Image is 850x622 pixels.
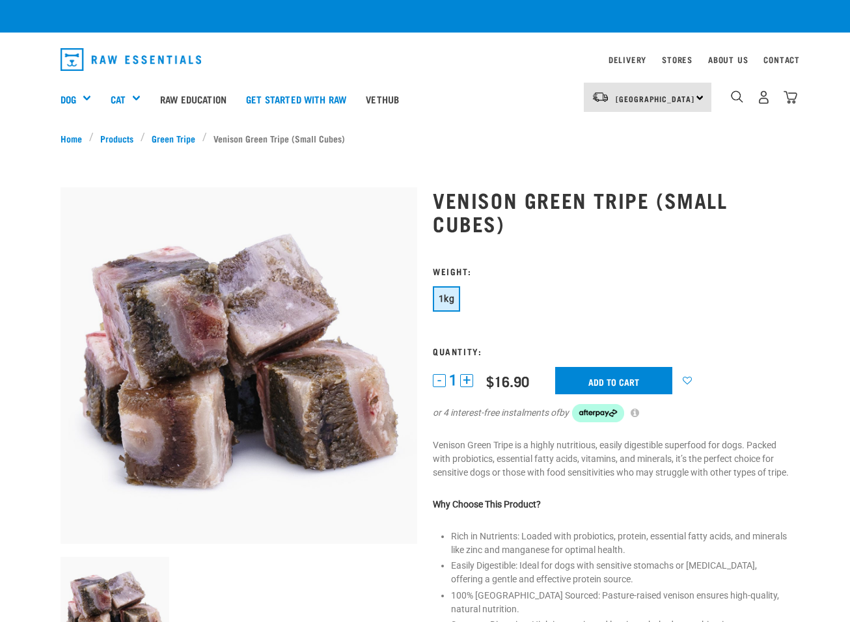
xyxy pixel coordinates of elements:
button: - [433,374,446,387]
div: or 4 interest-free instalments of by [433,404,789,422]
a: Get started with Raw [236,73,356,125]
nav: dropdown navigation [50,43,800,76]
input: Add to cart [555,367,672,394]
img: home-icon@2x.png [784,90,797,104]
h3: Quantity: [433,346,789,356]
h3: Weight: [433,266,789,276]
a: Contact [763,57,800,62]
a: About Us [708,57,748,62]
li: Rich in Nutrients: Loaded with probiotics, protein, essential fatty acids, and minerals like zinc... [451,530,789,557]
img: 1079 Green Tripe Venison 01 [61,187,417,544]
a: Home [61,131,89,145]
button: 1kg [433,286,460,312]
strong: Why Choose This Product? [433,499,541,509]
div: $16.90 [486,373,529,389]
span: 1kg [439,293,454,304]
img: van-moving.png [592,91,609,103]
span: 1 [449,373,457,387]
span: [GEOGRAPHIC_DATA] [616,96,694,101]
button: + [460,374,473,387]
img: user.png [757,90,771,104]
a: Dog [61,92,76,107]
p: Venison Green Tripe is a highly nutritious, easily digestible superfood for dogs. Packed with pro... [433,439,789,480]
a: Delivery [609,57,646,62]
a: Vethub [356,73,409,125]
a: Stores [662,57,692,62]
img: Afterpay [572,404,624,422]
li: Easily Digestible: Ideal for dogs with sensitive stomachs or [MEDICAL_DATA], offering a gentle an... [451,559,789,586]
a: Green Tripe [145,131,202,145]
a: Products [94,131,141,145]
nav: breadcrumbs [61,131,789,145]
h1: Venison Green Tripe (Small Cubes) [433,188,789,235]
img: home-icon-1@2x.png [731,90,743,103]
li: 100% [GEOGRAPHIC_DATA] Sourced: Pasture-raised venison ensures high-quality, natural nutrition. [451,589,789,616]
img: Raw Essentials Logo [61,48,201,71]
a: Cat [111,92,126,107]
a: Raw Education [150,73,236,125]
